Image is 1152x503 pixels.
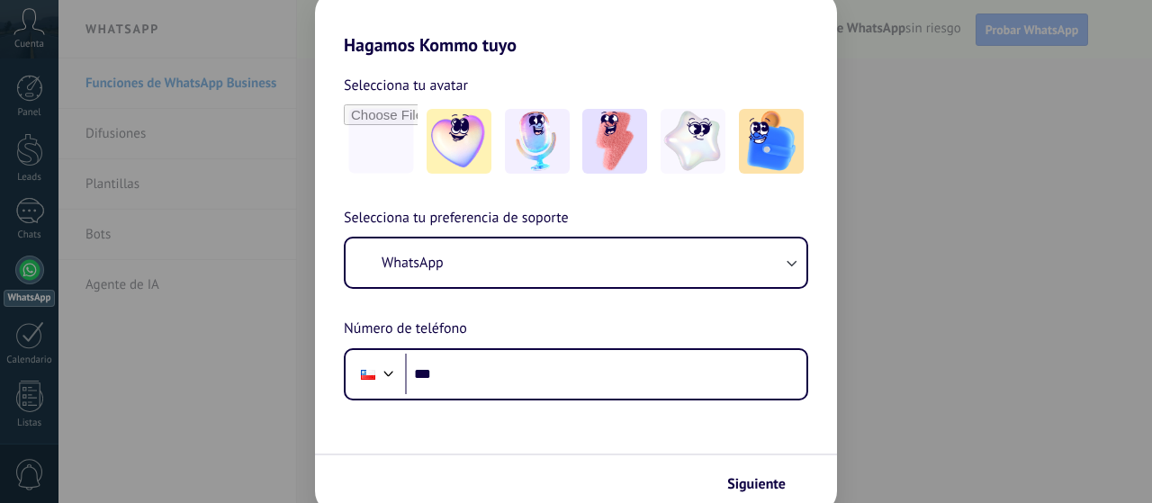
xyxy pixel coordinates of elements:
span: WhatsApp [382,254,444,272]
span: Siguiente [727,478,786,490]
button: Siguiente [719,469,810,499]
img: -1.jpeg [427,109,491,174]
button: WhatsApp [346,238,806,287]
img: -5.jpeg [739,109,804,174]
span: Selecciona tu preferencia de soporte [344,207,569,230]
img: -4.jpeg [661,109,725,174]
span: Selecciona tu avatar [344,74,468,97]
img: -2.jpeg [505,109,570,174]
img: -3.jpeg [582,109,647,174]
span: Número de teléfono [344,318,467,341]
div: Chile: + 56 [351,355,385,393]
